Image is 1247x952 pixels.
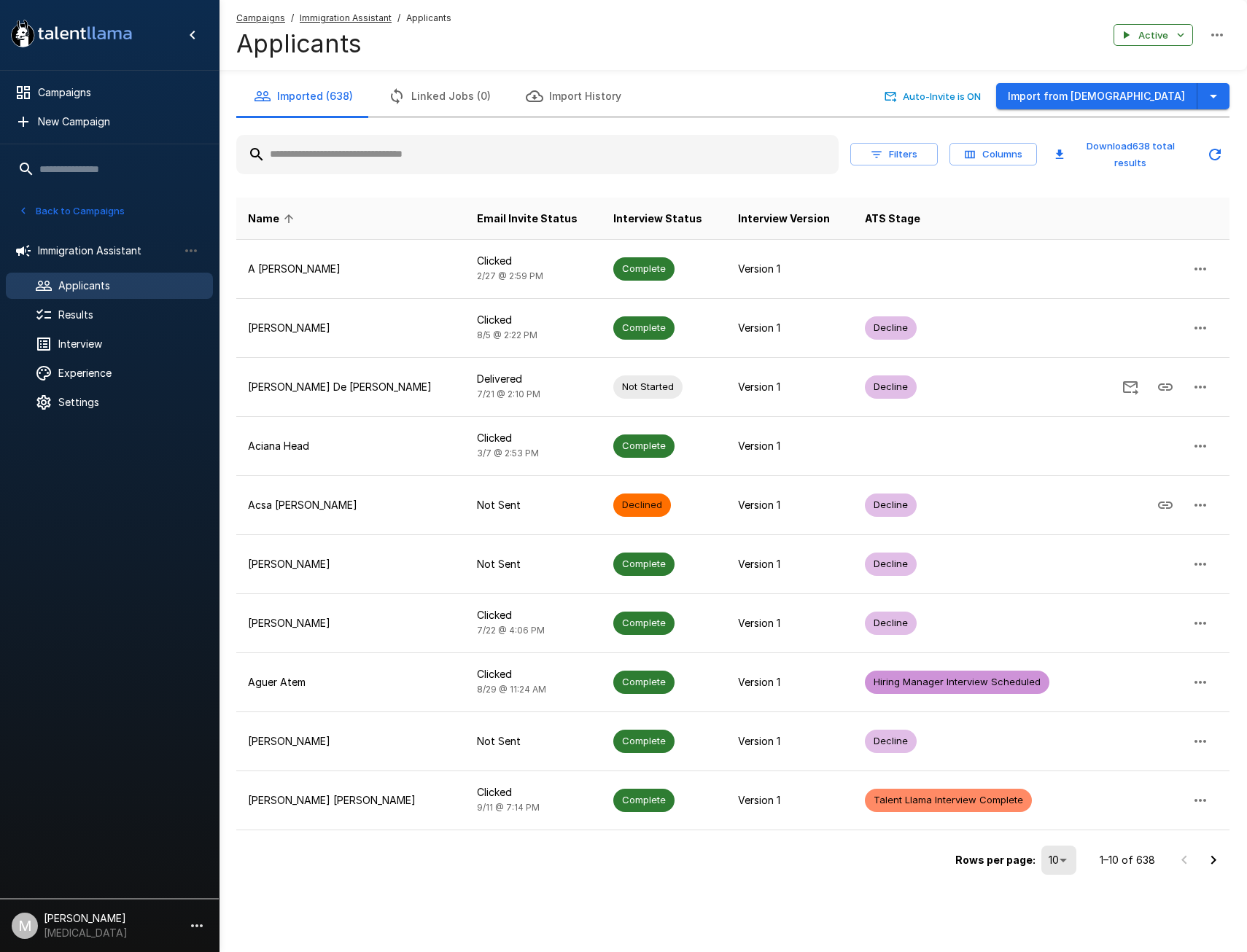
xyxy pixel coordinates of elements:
[236,76,370,117] button: Imported (638)
[738,380,842,394] p: Version 1
[1200,140,1229,169] button: Updated Today - 3:15 PM
[248,557,454,571] p: [PERSON_NAME]
[738,675,842,690] p: Version 1
[955,853,1036,867] p: Rows per page:
[865,616,917,630] span: Decline
[865,498,917,512] span: Decline
[613,439,675,453] span: Complete
[738,210,830,227] span: Interview Version
[738,439,842,453] p: Version 1
[236,12,285,23] u: Campaigns
[738,321,842,335] p: Version 1
[477,785,591,800] p: Clicked
[1199,846,1228,875] button: Go to next page
[865,675,1049,689] span: Hiring Manager Interview Scheduled
[738,262,842,276] p: Version 1
[1041,846,1076,875] div: 10
[477,448,539,459] span: 3/7 @ 2:53 PM
[613,262,675,276] span: Complete
[477,608,591,623] p: Clicked
[613,210,702,227] span: Interview Status
[248,262,454,276] p: A [PERSON_NAME]
[1100,853,1155,867] p: 1–10 of 638
[477,270,543,281] span: 2/27 @ 2:59 PM
[865,793,1032,807] span: Talent Llama Interview Complete
[613,380,683,394] span: Not Started
[291,11,294,26] span: /
[248,498,454,512] p: Acsa [PERSON_NAME]
[397,11,400,26] span: /
[477,210,578,227] span: Email Invite Status
[477,625,545,636] span: 7/22 @ 4:06 PM
[248,321,454,335] p: [PERSON_NAME]
[613,557,675,571] span: Complete
[613,675,675,689] span: Complete
[248,380,454,394] p: [PERSON_NAME] De [PERSON_NAME]
[248,616,454,631] p: [PERSON_NAME]
[477,684,546,695] span: 8/29 @ 11:24 AM
[738,616,842,631] p: Version 1
[1148,380,1183,392] span: Copy Interview Link
[236,28,451,59] h4: Applicants
[477,734,591,749] p: Not Sent
[865,210,920,227] span: ATS Stage
[613,321,675,335] span: Complete
[477,313,591,327] p: Clicked
[508,76,639,117] button: Import History
[248,439,454,453] p: Aciana Head
[477,372,591,386] p: Delivered
[1049,135,1194,174] button: Download638 total results
[477,254,591,268] p: Clicked
[738,498,842,512] p: Version 1
[477,557,591,571] p: Not Sent
[882,85,984,108] button: Auto-Invite is ON
[477,389,540,399] span: 7/21 @ 2:10 PM
[248,675,454,690] p: Aguer Atem
[406,11,451,26] span: Applicants
[1114,24,1193,47] button: Active
[613,498,671,512] span: Declined
[370,76,508,117] button: Linked Jobs (0)
[613,734,675,748] span: Complete
[300,12,392,23] u: Immigration Assistant
[865,734,917,748] span: Decline
[949,143,1037,165] button: Columns
[850,143,938,165] button: Filters
[477,431,591,445] p: Clicked
[738,734,842,749] p: Version 1
[1113,380,1148,392] span: Send Invitation
[477,329,537,340] span: 8/5 @ 2:22 PM
[865,380,917,394] span: Decline
[738,557,842,571] p: Version 1
[865,321,917,335] span: Decline
[613,793,675,807] span: Complete
[996,83,1197,110] button: Import from [DEMOGRAPHIC_DATA]
[865,557,917,571] span: Decline
[477,667,591,682] p: Clicked
[477,498,591,512] p: Not Sent
[248,210,298,227] span: Name
[248,793,454,808] p: [PERSON_NAME] [PERSON_NAME]
[477,802,540,813] span: 9/11 @ 7:14 PM
[613,616,675,630] span: Complete
[1148,498,1183,510] span: Copy Interview Link
[248,734,454,749] p: [PERSON_NAME]
[738,793,842,808] p: Version 1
